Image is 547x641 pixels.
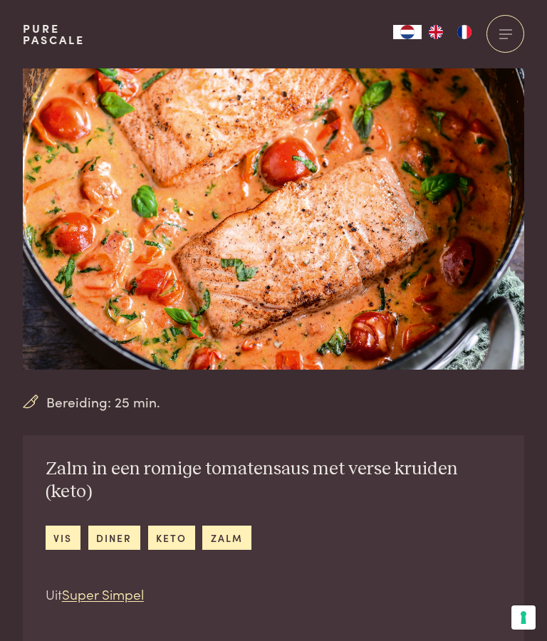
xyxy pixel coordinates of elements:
img: Zalm in een romige tomatensaus met verse kruiden (keto) [23,68,524,370]
a: diner [88,526,140,549]
a: FR [450,25,479,39]
a: NL [393,25,422,39]
div: Language [393,25,422,39]
a: keto [148,526,195,549]
a: vis [46,526,80,549]
h2: Zalm in een romige tomatensaus met verse kruiden (keto) [46,458,502,504]
a: zalm [202,526,251,549]
button: Uw voorkeuren voor toestemming voor trackingtechnologieën [511,605,536,630]
p: Uit [46,584,502,605]
a: Super Simpel [62,584,144,603]
ul: Language list [422,25,479,39]
aside: Language selected: Nederlands [393,25,479,39]
span: Bereiding: 25 min. [46,392,160,412]
a: EN [422,25,450,39]
a: PurePascale [23,23,85,46]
